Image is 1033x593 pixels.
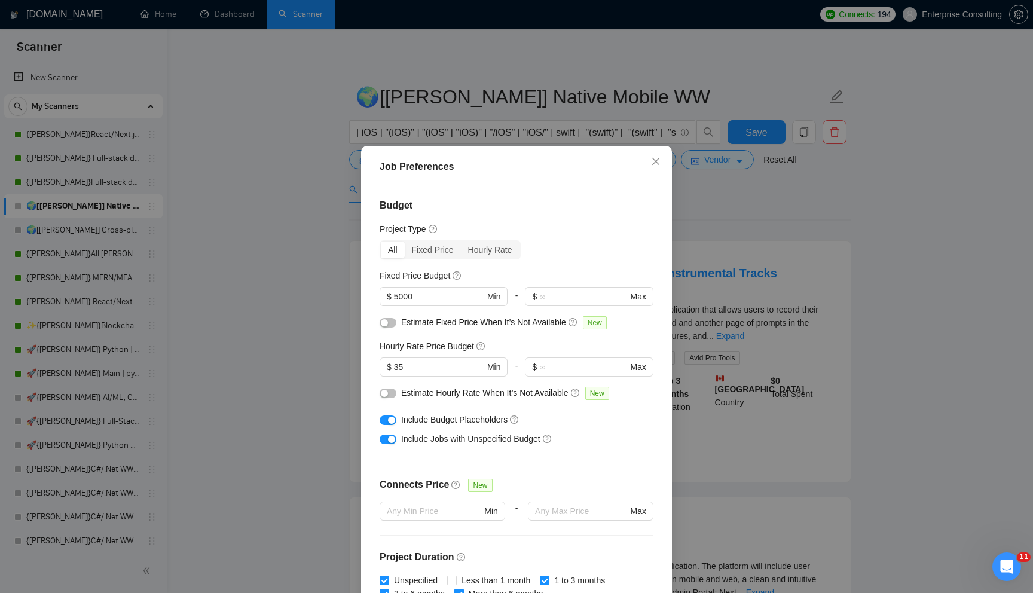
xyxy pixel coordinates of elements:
[387,505,482,518] input: Any Min Price
[569,317,578,327] span: question-circle
[476,341,486,351] span: question-circle
[394,360,485,374] input: 0
[8,5,30,27] button: go back
[387,290,392,303] span: $
[380,222,426,236] h5: Project Type
[158,508,253,518] a: Open in help center
[228,469,245,493] span: 😃
[453,271,462,280] span: question-circle
[405,242,461,258] div: Fixed Price
[382,5,404,26] div: Close
[539,360,628,374] input: ∞
[992,552,1021,581] iframe: Intercom live chat
[389,574,442,587] span: Unspecified
[359,5,382,27] button: Collapse window
[451,480,461,490] span: question-circle
[159,469,190,493] span: disappointed reaction
[381,242,405,258] div: All
[468,479,492,492] span: New
[571,388,580,398] span: question-circle
[380,340,474,353] h5: Hourly Rate Price Budget
[543,434,552,444] span: question-circle
[532,290,537,303] span: $
[197,469,214,493] span: 😐
[166,469,183,493] span: 😞
[461,242,519,258] div: Hourly Rate
[583,316,607,329] span: New
[532,360,537,374] span: $
[380,550,653,564] h4: Project Duration
[539,290,628,303] input: ∞
[380,160,653,174] div: Job Preferences
[380,269,450,282] h5: Fixed Price Budget
[487,360,501,374] span: Min
[457,574,535,587] span: Less than 1 month
[640,146,672,178] button: Close
[190,469,221,493] span: neutral face reaction
[549,574,610,587] span: 1 to 3 months
[510,415,519,424] span: question-circle
[484,505,498,518] span: Min
[631,505,646,518] span: Max
[508,357,525,386] div: -
[651,157,661,166] span: close
[631,290,646,303] span: Max
[1017,552,1031,562] span: 11
[387,360,392,374] span: $
[380,478,449,492] h4: Connects Price
[401,434,540,444] span: Include Jobs with Unspecified Budget
[457,552,466,562] span: question-circle
[14,457,397,470] div: Did this answer your question?
[221,469,252,493] span: smiley reaction
[401,388,569,398] span: Estimate Hourly Rate When It’s Not Available
[535,505,628,518] input: Any Max Price
[429,224,438,234] span: question-circle
[380,198,653,213] h4: Budget
[585,387,609,400] span: New
[401,415,508,424] span: Include Budget Placeholders
[631,360,646,374] span: Max
[394,290,485,303] input: 0
[401,317,566,327] span: Estimate Fixed Price When It’s Not Available
[505,502,528,535] div: -
[487,290,501,303] span: Min
[508,287,525,316] div: -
